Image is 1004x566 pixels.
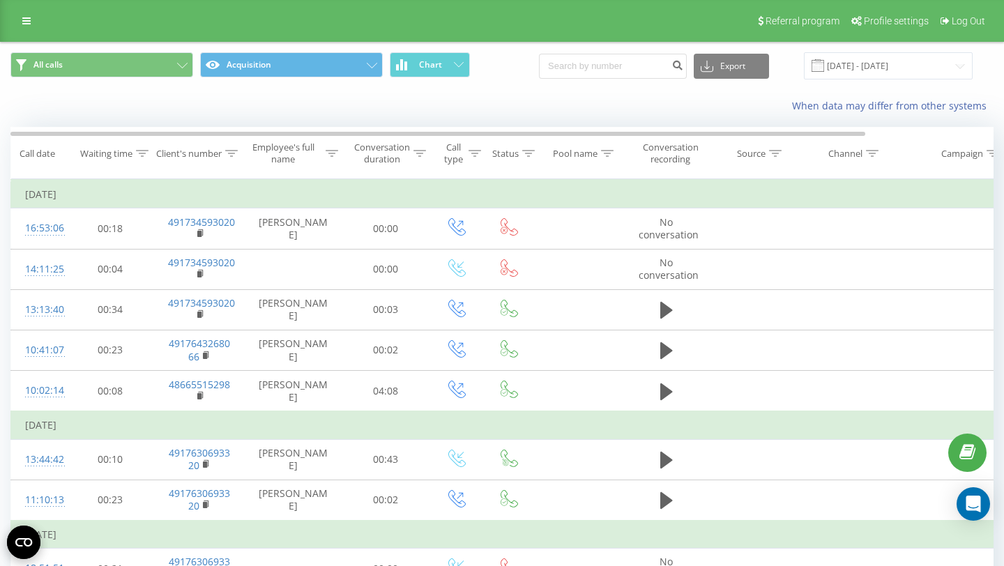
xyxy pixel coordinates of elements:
[342,289,429,330] td: 00:03
[390,52,470,77] button: Chart
[245,289,342,330] td: [PERSON_NAME]
[342,480,429,521] td: 00:02
[553,148,598,160] div: Pool name
[245,330,342,370] td: [PERSON_NAME]
[7,526,40,559] button: Open CMP widget
[10,52,193,77] button: All calls
[25,377,53,404] div: 10:02:14
[792,99,994,112] a: When data may differ from other systems
[168,296,235,309] a: 491734593020
[941,148,983,160] div: Campaign
[25,446,53,473] div: 13:44:42
[169,337,230,362] a: 4917643268066
[156,148,222,160] div: Client's number
[33,59,63,70] span: All calls
[25,337,53,364] div: 10:41:07
[342,208,429,249] td: 00:00
[67,439,154,480] td: 00:10
[169,487,230,512] a: 4917630693320
[245,141,323,165] div: Employee's full name
[354,141,410,165] div: Conversation duration
[168,256,235,269] a: 491734593020
[67,371,154,412] td: 00:08
[168,215,235,229] a: 491734593020
[67,208,154,249] td: 00:18
[957,487,990,521] div: Open Intercom Messenger
[25,487,53,514] div: 11:10:13
[639,256,699,282] span: No conversation
[20,148,55,160] div: Call date
[441,141,465,165] div: Call type
[766,15,839,26] span: Referral program
[25,256,53,283] div: 14:11:25
[492,148,519,160] div: Status
[67,289,154,330] td: 00:34
[245,371,342,412] td: [PERSON_NAME]
[737,148,766,160] div: Source
[245,439,342,480] td: [PERSON_NAME]
[67,249,154,289] td: 00:04
[245,208,342,249] td: [PERSON_NAME]
[200,52,383,77] button: Acquisition
[342,439,429,480] td: 00:43
[169,378,230,391] a: 48665515298
[828,148,862,160] div: Channel
[539,54,687,79] input: Search by number
[637,141,704,165] div: Conversation recording
[342,330,429,370] td: 00:02
[245,480,342,521] td: [PERSON_NAME]
[342,371,429,412] td: 04:08
[25,215,53,242] div: 16:53:06
[67,480,154,521] td: 00:23
[342,249,429,289] td: 00:00
[67,330,154,370] td: 00:23
[639,215,699,241] span: No conversation
[864,15,929,26] span: Profile settings
[80,148,132,160] div: Waiting time
[169,446,230,472] a: 4917630693320
[952,15,985,26] span: Log Out
[419,60,442,70] span: Chart
[25,296,53,323] div: 13:13:40
[694,54,769,79] button: Export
